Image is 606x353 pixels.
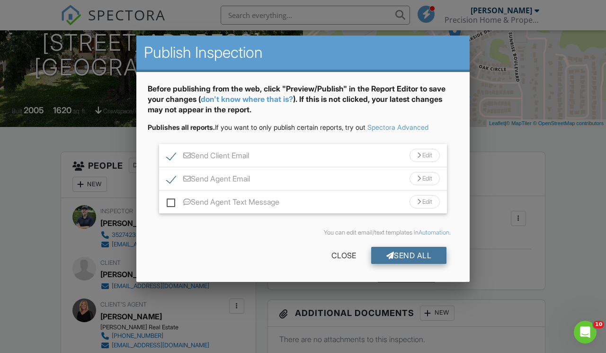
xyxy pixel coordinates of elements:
a: Spectora Advanced [367,123,428,131]
div: You can edit email/text templates in . [155,229,451,236]
a: Automation [419,229,449,236]
span: 10 [593,321,604,328]
label: Send Agent Text Message [167,198,279,209]
h2: Publish Inspection [144,43,462,62]
div: Edit [410,149,440,162]
span: If you want to only publish certain reports, try out [148,123,365,131]
a: don't know where that is? [201,94,293,104]
strong: Publishes all reports. [148,123,215,131]
label: Send Client Email [167,151,249,163]
div: Edit [410,195,440,208]
div: Edit [410,172,440,185]
div: Send All [371,247,447,264]
iframe: Intercom live chat [574,321,597,344]
div: Close [316,247,371,264]
div: Before publishing from the web, click "Preview/Publish" in the Report Editor to save your changes... [148,83,458,123]
label: Send Agent Email [167,174,250,186]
